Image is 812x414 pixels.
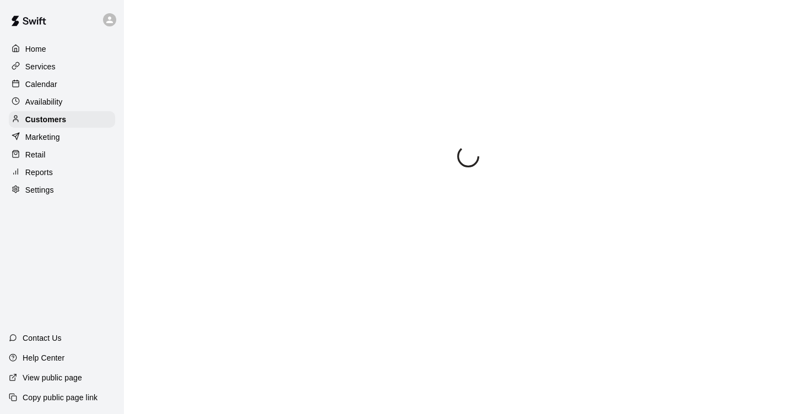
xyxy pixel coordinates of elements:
p: Contact Us [23,333,62,344]
a: Calendar [9,76,115,92]
p: Services [25,61,56,72]
p: Availability [25,96,63,107]
a: Settings [9,182,115,198]
a: Reports [9,164,115,181]
p: Retail [25,149,46,160]
p: View public page [23,372,82,383]
p: Customers [25,114,66,125]
a: Home [9,41,115,57]
p: Copy public page link [23,392,98,403]
a: Customers [9,111,115,128]
a: Availability [9,94,115,110]
p: Help Center [23,352,64,363]
p: Reports [25,167,53,178]
a: Marketing [9,129,115,145]
a: Services [9,58,115,75]
p: Settings [25,184,54,195]
p: Calendar [25,79,57,90]
p: Marketing [25,132,60,143]
a: Retail [9,146,115,163]
p: Home [25,43,46,55]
